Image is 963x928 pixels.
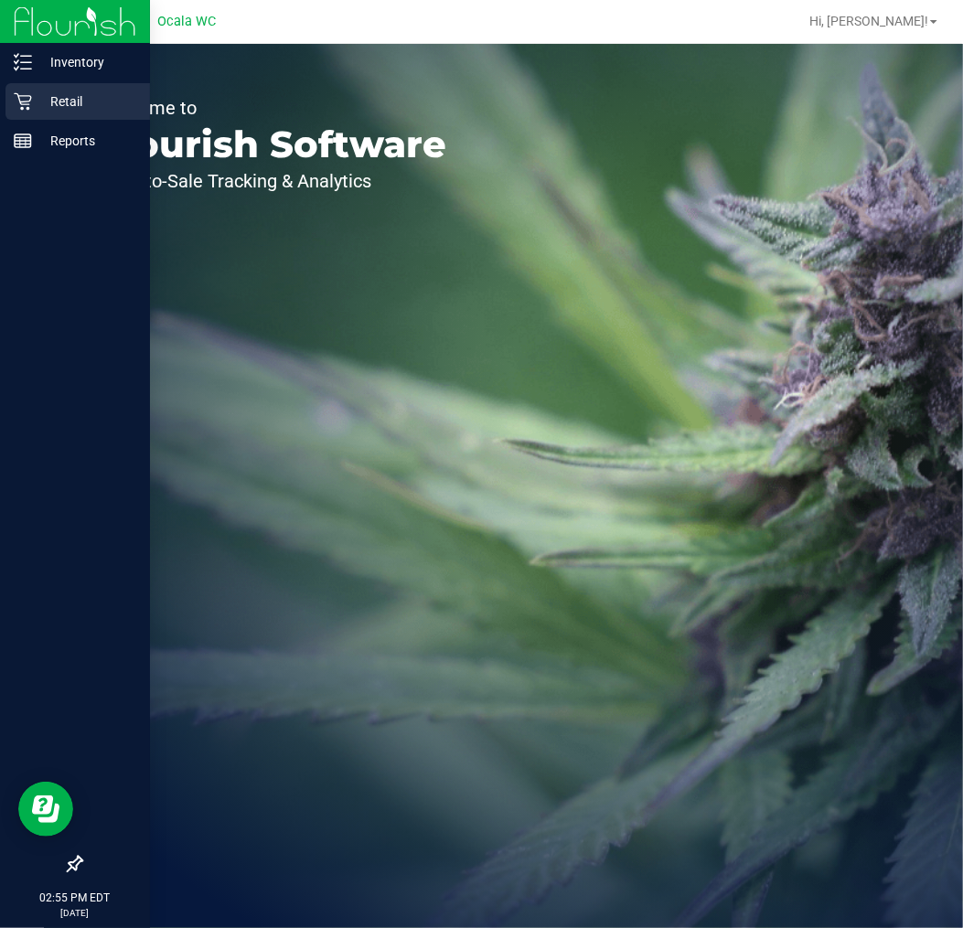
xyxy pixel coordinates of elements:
inline-svg: Inventory [14,53,32,71]
p: 02:55 PM EDT [8,890,142,906]
p: Inventory [32,51,142,73]
iframe: Resource center [18,782,73,837]
p: Retail [32,91,142,112]
p: Reports [32,130,142,152]
p: Welcome to [99,99,446,117]
p: Seed-to-Sale Tracking & Analytics [99,172,446,190]
inline-svg: Reports [14,132,32,150]
p: [DATE] [8,906,142,920]
inline-svg: Retail [14,92,32,111]
p: Flourish Software [99,126,446,163]
span: Hi, [PERSON_NAME]! [809,14,928,28]
span: Ocala WC [157,14,216,29]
